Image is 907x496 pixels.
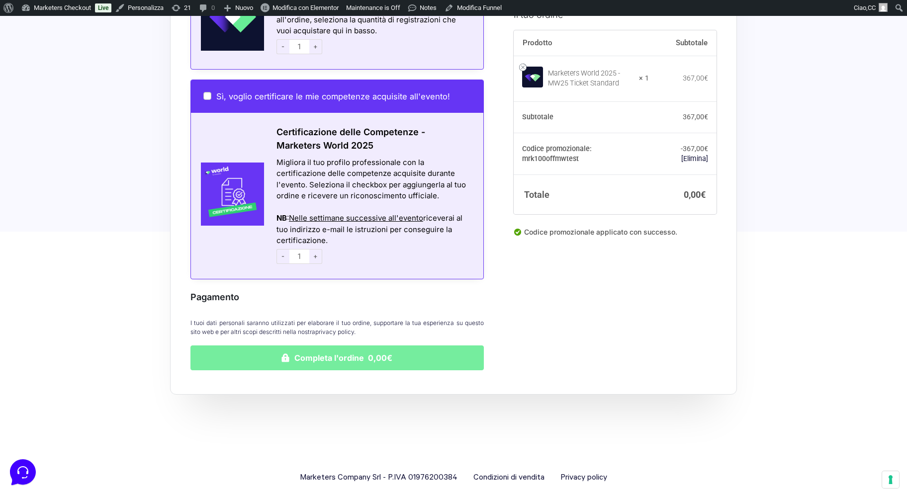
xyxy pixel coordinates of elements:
[276,39,289,54] span: -
[276,213,471,247] div: : riceverai al tuo indirizzo e-mail le istruzioni per conseguire la certificazione.
[48,56,68,76] img: dark
[65,89,147,97] span: Inizia una conversazione
[560,471,607,485] a: Privacy policy
[95,3,111,12] a: Live
[704,112,708,120] span: €
[882,471,899,488] button: Le tue preferenze relative al consenso per le tecnologie di tracciamento
[300,471,457,485] span: Marketers Company Srl - P.IVA 01976200384
[704,144,708,152] span: €
[276,157,471,202] div: Migliora il tuo profilo professionale con la certificazione delle competenze acquisite durante l'...
[276,249,289,264] span: -
[16,83,183,103] button: Inizia una conversazione
[16,56,36,76] img: dark
[514,30,649,56] th: Prodotto
[8,457,38,487] iframe: Customerly Messenger Launcher
[32,56,52,76] img: dark
[276,213,287,223] strong: NB
[309,39,322,54] span: +
[16,123,78,131] span: Trova una risposta
[30,333,47,342] p: Home
[191,163,264,226] img: Certificazione-MW24-300x300-1.jpg
[190,290,484,304] h3: Pagamento
[315,328,354,335] a: privacy policy
[514,101,649,133] th: Subtotale
[69,319,130,342] button: Messaggi
[309,249,322,264] span: +
[683,74,708,82] bdi: 367,00
[473,471,544,485] a: Condizioni di vendita
[86,333,113,342] p: Messaggi
[203,92,211,100] input: Sì, voglio certificare le mie competenze acquisite all'evento!
[289,213,423,223] span: Nelle settimane successive all'evento
[276,202,471,213] div: Azioni del messaggio
[704,74,708,82] span: €
[276,127,425,151] span: Certificazione delle Competenze - Marketers World 2025
[264,3,483,57] div: Dopo aver selezionato il checkbox per aggiungerle all'ordine, seleziona la quantità di registrazi...
[701,189,706,199] span: €
[514,133,649,174] th: Codice promozionale: mrk100offmwtest
[514,174,649,214] th: Totale
[272,4,339,11] span: Modifica con Elementor
[522,66,543,87] img: Marketers World 2025 - MW25 Ticket Standard
[514,227,717,246] div: Codice promozionale applicato con successo.
[289,249,309,264] input: 1
[548,69,633,88] div: Marketers World 2025 - MW25 Ticket Standard
[153,333,168,342] p: Aiuto
[868,4,876,11] span: CC
[289,39,309,54] input: 1
[639,74,649,83] strong: × 1
[683,112,708,120] bdi: 367,00
[683,144,708,152] span: 367,00
[106,123,183,131] a: Apri Centro Assistenza
[8,8,167,24] h2: Ciao da Marketers 👋
[130,319,191,342] button: Aiuto
[190,345,484,370] button: Completa l'ordine 0,00€
[684,189,706,199] bdi: 0,00
[16,40,85,48] span: Le tue conversazioni
[649,30,717,56] th: Subtotale
[190,319,484,336] p: I tuoi dati personali saranno utilizzati per elaborare il tuo ordine, supportare la tua esperienz...
[681,154,708,162] a: Rimuovi il codice promozionale mrk100offmwtest
[216,91,450,101] span: Sì, voglio certificare le mie competenze acquisite all'evento!
[8,319,69,342] button: Home
[22,145,163,155] input: Cerca un articolo...
[649,133,717,174] td: -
